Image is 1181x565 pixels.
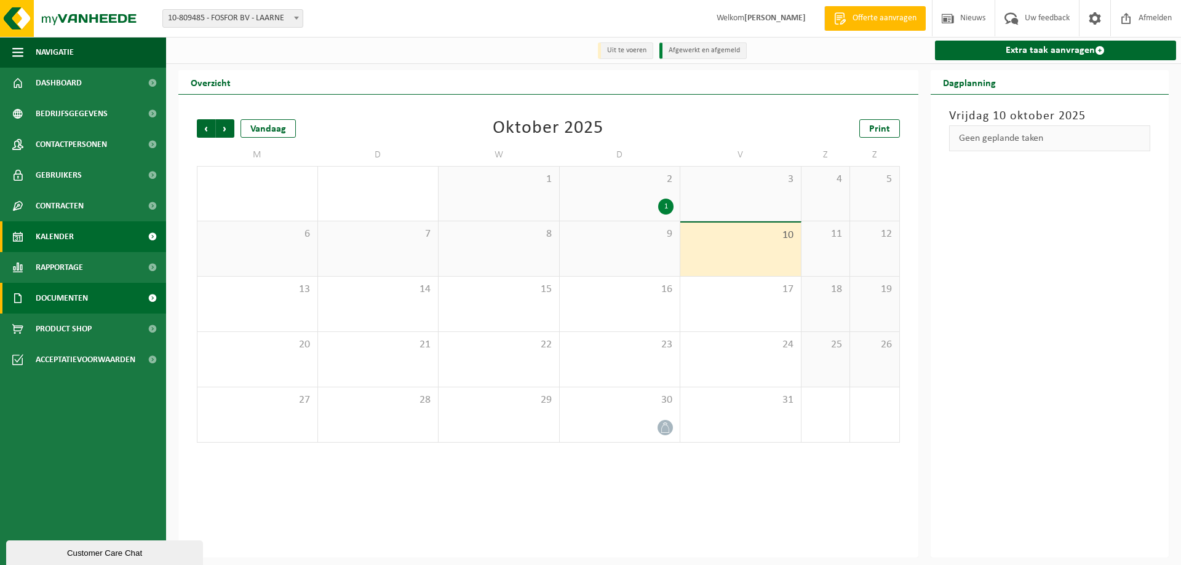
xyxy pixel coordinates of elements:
[36,252,83,283] span: Rapportage
[36,37,74,68] span: Navigatie
[36,344,135,375] span: Acceptatievoorwaarden
[686,393,795,407] span: 31
[162,9,303,28] span: 10-809485 - FOSFOR BV - LAARNE
[680,144,801,166] td: V
[197,119,215,138] span: Vorige
[566,338,674,352] span: 23
[849,12,920,25] span: Offerte aanvragen
[686,229,795,242] span: 10
[445,227,553,241] span: 8
[808,173,844,186] span: 4
[36,314,92,344] span: Product Shop
[949,107,1151,125] h3: Vrijdag 10 oktober 2025
[197,144,318,166] td: M
[801,144,851,166] td: Z
[36,98,108,129] span: Bedrijfsgegevens
[445,393,553,407] span: 29
[935,41,1177,60] a: Extra taak aanvragen
[324,227,432,241] span: 7
[824,6,926,31] a: Offerte aanvragen
[744,14,806,23] strong: [PERSON_NAME]
[36,221,74,252] span: Kalender
[850,144,899,166] td: Z
[856,227,893,241] span: 12
[949,125,1151,151] div: Geen geplande taken
[324,283,432,296] span: 14
[324,393,432,407] span: 28
[216,119,234,138] span: Volgende
[869,124,890,134] span: Print
[241,119,296,138] div: Vandaag
[856,338,893,352] span: 26
[493,119,603,138] div: Oktober 2025
[566,227,674,241] span: 9
[439,144,560,166] td: W
[445,283,553,296] span: 15
[566,173,674,186] span: 2
[163,10,303,27] span: 10-809485 - FOSFOR BV - LAARNE
[808,283,844,296] span: 18
[36,191,84,221] span: Contracten
[856,283,893,296] span: 19
[931,70,1008,94] h2: Dagplanning
[808,227,844,241] span: 11
[598,42,653,59] li: Uit te voeren
[36,129,107,160] span: Contactpersonen
[686,338,795,352] span: 24
[36,160,82,191] span: Gebruikers
[658,199,674,215] div: 1
[318,144,439,166] td: D
[856,173,893,186] span: 5
[445,173,553,186] span: 1
[560,144,681,166] td: D
[36,68,82,98] span: Dashboard
[686,283,795,296] span: 17
[566,283,674,296] span: 16
[859,119,900,138] a: Print
[204,227,311,241] span: 6
[204,338,311,352] span: 20
[659,42,747,59] li: Afgewerkt en afgemeld
[178,70,243,94] h2: Overzicht
[808,338,844,352] span: 25
[204,283,311,296] span: 13
[36,283,88,314] span: Documenten
[6,538,205,565] iframe: chat widget
[686,173,795,186] span: 3
[445,338,553,352] span: 22
[566,393,674,407] span: 30
[204,393,311,407] span: 27
[324,338,432,352] span: 21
